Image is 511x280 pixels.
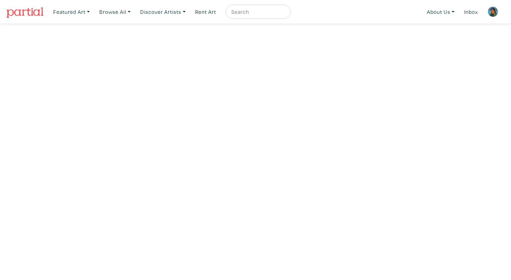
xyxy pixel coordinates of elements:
[231,7,284,16] input: Search
[488,6,498,17] img: phpThumb.php
[461,5,481,19] a: Inbox
[50,5,93,19] a: Featured Art
[424,5,458,19] a: About Us
[192,5,219,19] a: Rent Art
[137,5,189,19] a: Discover Artists
[96,5,134,19] a: Browse All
